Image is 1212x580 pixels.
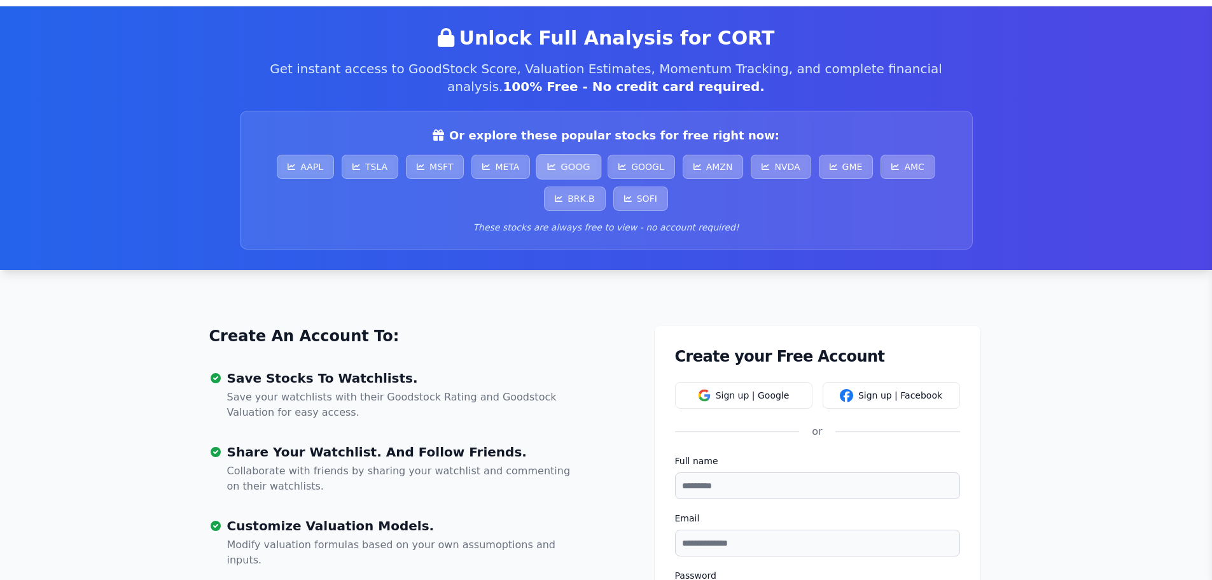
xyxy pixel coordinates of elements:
h3: Customize Valuation Models. [227,520,581,532]
h2: Unlock Full Analysis for CORT [240,27,973,50]
a: BRK.B [544,187,606,211]
a: GOOGL [608,155,675,179]
p: Get instant access to GoodStock Score, Valuation Estimates, Momentum Tracking, and complete finan... [240,60,973,95]
a: AMZN [683,155,744,179]
div: or [799,424,835,439]
a: GME [819,155,874,179]
a: NVDA [751,155,811,179]
p: These stocks are always free to view - no account required! [256,221,957,234]
a: SOFI [613,187,668,211]
a: AAPL [277,155,334,179]
label: Full name [675,455,960,467]
p: Save your watchlists with their Goodstock Rating and Goodstock Valuation for easy access. [227,390,581,420]
a: MSFT [406,155,464,179]
span: Or explore these popular stocks for free right now: [449,127,779,145]
button: Sign up | Facebook [823,382,960,409]
a: GOOG [536,154,602,180]
a: META [471,155,530,179]
button: Sign up | Google [675,382,812,409]
a: AMC [881,155,935,179]
h3: Save Stocks To Watchlists. [227,372,581,385]
h3: Share Your Watchlist. And Follow Friends. [227,446,581,458]
p: Modify valuation formulas based on your own assumoptions and inputs. [227,537,581,568]
a: Create An Account To: [209,326,400,346]
span: 100% Free - No credit card required. [503,79,764,94]
a: TSLA [342,155,398,179]
h1: Create your Free Account [675,346,960,367]
label: Email [675,512,960,525]
p: Collaborate with friends by sharing your watchlist and commenting on their watchlists. [227,463,581,494]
